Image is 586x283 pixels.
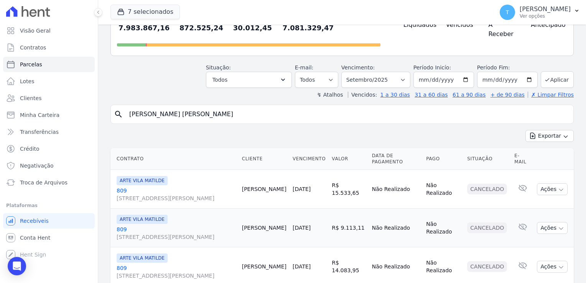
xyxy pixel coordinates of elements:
label: E-mail: [295,64,314,71]
a: Parcelas [3,57,95,72]
span: Clientes [20,94,41,102]
a: 809[STREET_ADDRESS][PERSON_NAME] [117,187,236,202]
th: E-mail [511,148,534,170]
button: Aplicar [541,71,574,88]
h4: A Receber [488,20,519,39]
th: Data de Pagamento [369,148,423,170]
td: Não Realizado [423,170,464,209]
label: Período Inicío: [413,64,451,71]
span: Troca de Arquivos [20,179,67,186]
th: Situação [464,148,511,170]
div: Cancelado [467,261,507,272]
span: Crédito [20,145,40,153]
div: Cancelado [467,222,507,233]
h4: Liquidados [403,20,434,30]
label: Vencidos: [348,92,377,98]
a: Troca de Arquivos [3,175,95,190]
span: ARTE VILA MATILDE [117,176,168,185]
label: ↯ Atalhos [317,92,343,98]
a: 1 a 30 dias [380,92,410,98]
button: Exportar [525,130,574,142]
td: Não Realizado [369,170,423,209]
p: Ver opções [520,13,571,19]
div: Open Intercom Messenger [8,257,26,275]
span: T [506,10,509,15]
a: Conta Hent [3,230,95,245]
span: [STREET_ADDRESS][PERSON_NAME] [117,194,236,202]
input: Buscar por nome do lote ou do cliente [125,107,570,122]
a: Transferências [3,124,95,140]
button: Ações [537,222,568,234]
a: 31 a 60 dias [415,92,448,98]
button: 7 selecionados [110,5,180,19]
span: Todos [212,75,227,84]
td: [PERSON_NAME] [239,209,290,247]
a: Lotes [3,74,95,89]
div: Plataformas [6,201,92,210]
th: Vencimento [290,148,329,170]
a: 809[STREET_ADDRESS][PERSON_NAME] [117,225,236,241]
div: Cancelado [467,184,507,194]
button: Ações [537,183,568,195]
span: Contratos [20,44,46,51]
a: Crédito [3,141,95,156]
a: [DATE] [293,225,311,231]
i: search [114,110,123,119]
span: Minha Carteira [20,111,59,119]
a: + de 90 dias [491,92,525,98]
th: Contrato [110,148,239,170]
span: Transferências [20,128,59,136]
span: Lotes [20,77,35,85]
p: [PERSON_NAME] [520,5,571,13]
a: ✗ Limpar Filtros [528,92,574,98]
span: Conta Hent [20,234,50,242]
button: Todos [206,72,292,88]
span: [STREET_ADDRESS][PERSON_NAME] [117,233,236,241]
th: Pago [423,148,464,170]
h4: Antecipado [531,20,561,30]
span: Negativação [20,162,54,169]
td: Não Realizado [369,209,423,247]
a: 809[STREET_ADDRESS][PERSON_NAME] [117,264,236,280]
a: Minha Carteira [3,107,95,123]
a: Visão Geral [3,23,95,38]
button: Ações [537,261,568,273]
a: [DATE] [293,263,311,270]
th: Cliente [239,148,290,170]
span: Parcelas [20,61,42,68]
span: Recebíveis [20,217,49,225]
td: R$ 9.113,11 [329,209,369,247]
label: Situação: [206,64,231,71]
span: ARTE VILA MATILDE [117,215,168,224]
a: 61 a 90 dias [453,92,486,98]
a: [DATE] [293,186,311,192]
a: Contratos [3,40,95,55]
th: Valor [329,148,369,170]
a: Recebíveis [3,213,95,229]
label: Período Fim: [477,64,538,72]
span: Visão Geral [20,27,51,35]
a: Negativação [3,158,95,173]
td: Não Realizado [423,209,464,247]
label: Vencimento: [341,64,375,71]
span: [STREET_ADDRESS][PERSON_NAME] [117,272,236,280]
td: R$ 15.533,65 [329,170,369,209]
a: Clientes [3,90,95,106]
span: ARTE VILA MATILDE [117,253,168,263]
button: T [PERSON_NAME] Ver opções [494,2,586,23]
h4: Vencidos [446,20,476,30]
td: [PERSON_NAME] [239,170,290,209]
